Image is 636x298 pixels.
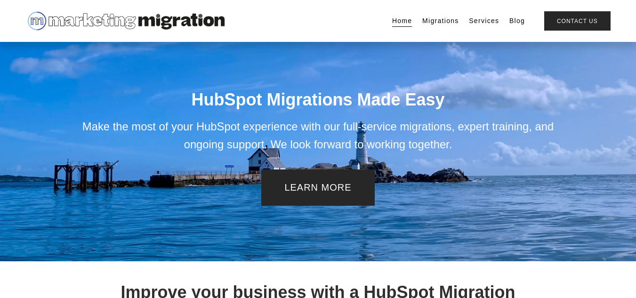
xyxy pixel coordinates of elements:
p: Make the most of your HubSpot experience with our full-service migrations, expert training, and o... [78,118,558,153]
h1: HubSpot Migrations Made Easy [78,90,558,109]
a: Home [392,15,412,28]
a: Contact Us [544,11,611,31]
a: Blog [509,15,525,28]
a: Migrations [422,15,459,28]
a: Services [469,15,499,28]
img: Marketing Migration [25,9,225,32]
a: LEARN MORE [261,169,375,206]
